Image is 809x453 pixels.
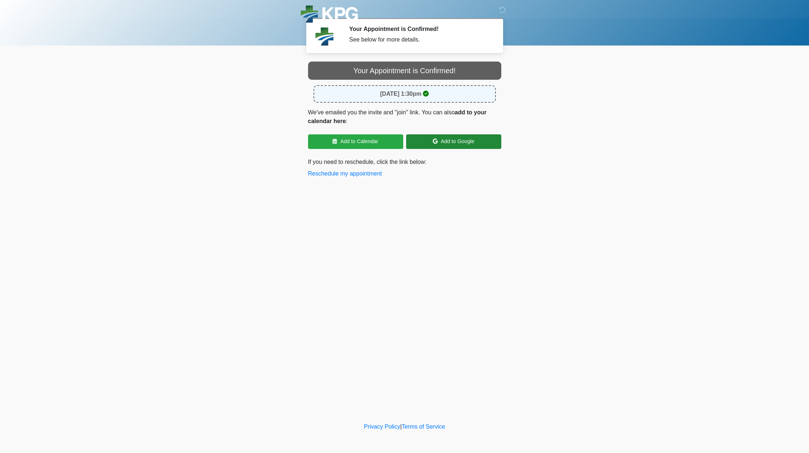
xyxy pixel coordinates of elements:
div: Your Appointment is Confirmed! [308,62,501,80]
p: If you need to reschedule, click the link below: [308,158,501,178]
button: Reschedule my appointment [308,169,382,178]
p: We've emailed you the invite and "join" link. You can also : [308,108,501,126]
strong: [DATE] 1:30pm [380,91,422,97]
a: | [400,424,402,430]
a: Add to Calendar [308,134,403,149]
a: Add to Google [406,134,501,149]
img: KPG Healthcare Logo [301,5,358,25]
img: Agent Avatar [314,25,335,47]
div: See below for more details. [349,35,490,44]
a: Privacy Policy [364,424,400,430]
a: Terms of Service [402,424,445,430]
